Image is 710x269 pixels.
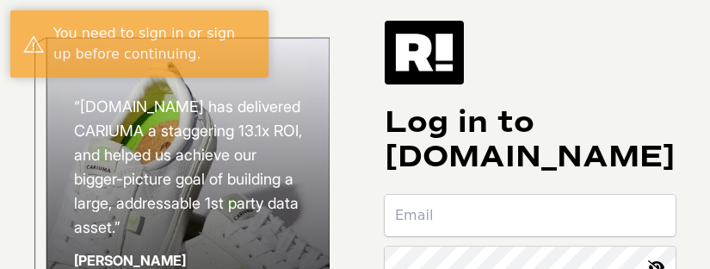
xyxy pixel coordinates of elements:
h1: Log in to [DOMAIN_NAME] [385,105,676,174]
strong: [PERSON_NAME] [74,252,186,269]
div: You need to sign in or sign up before continuing. [53,23,256,65]
h2: “[DOMAIN_NAME] has delivered CARIUMA a staggering 13.1x ROI, and helped us achieve our bigger-pic... [74,95,302,240]
input: Email [385,195,676,236]
img: Retention.com [385,21,464,84]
